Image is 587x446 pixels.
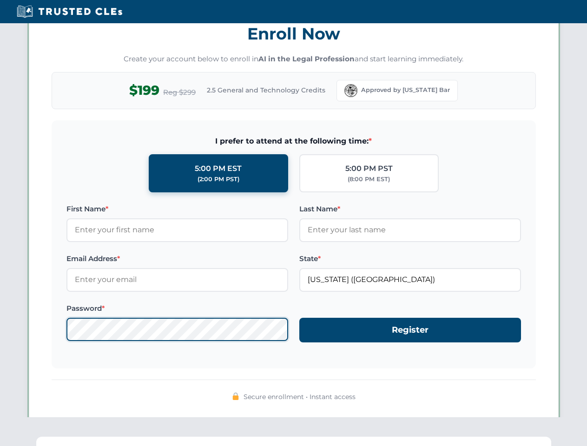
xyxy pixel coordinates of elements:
[344,84,357,97] img: Florida Bar
[52,54,536,65] p: Create your account below to enroll in and start learning immediately.
[66,268,288,291] input: Enter your email
[361,85,450,95] span: Approved by [US_STATE] Bar
[345,163,393,175] div: 5:00 PM PST
[244,392,356,402] span: Secure enrollment • Instant access
[129,80,159,101] span: $199
[52,19,536,48] h3: Enroll Now
[14,5,125,19] img: Trusted CLEs
[163,87,196,98] span: Reg $299
[258,54,355,63] strong: AI in the Legal Profession
[198,175,239,184] div: (2:00 PM PST)
[195,163,242,175] div: 5:00 PM EST
[66,253,288,264] label: Email Address
[232,393,239,400] img: 🔒
[299,203,521,215] label: Last Name
[66,135,521,147] span: I prefer to attend at the following time:
[299,268,521,291] input: Florida (FL)
[299,218,521,242] input: Enter your last name
[299,318,521,342] button: Register
[66,218,288,242] input: Enter your first name
[348,175,390,184] div: (8:00 PM EST)
[299,253,521,264] label: State
[66,203,288,215] label: First Name
[66,303,288,314] label: Password
[207,85,325,95] span: 2.5 General and Technology Credits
